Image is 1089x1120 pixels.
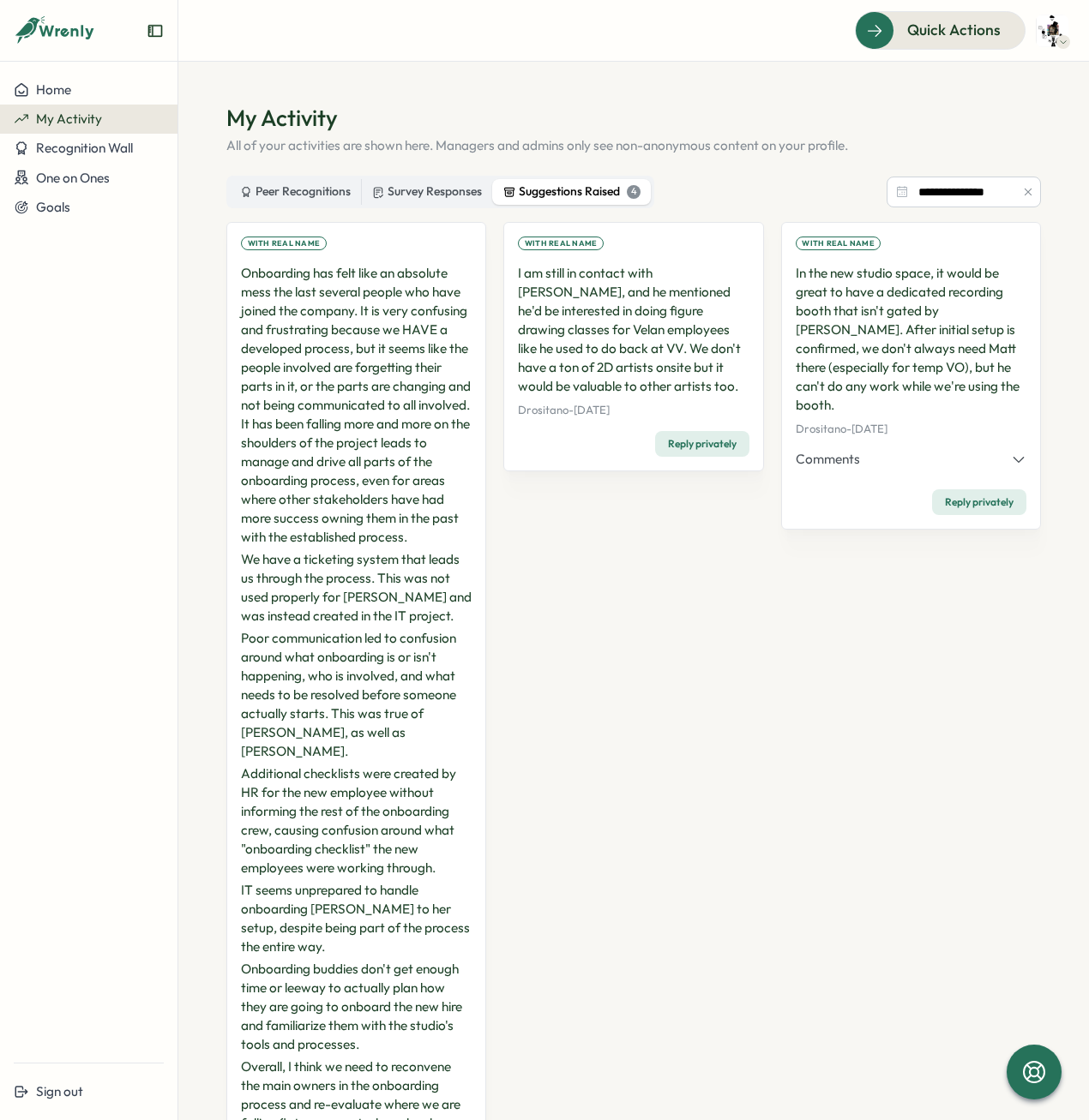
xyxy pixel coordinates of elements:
div: 4 [627,185,641,199]
img: Daniel Rositano [1036,15,1068,47]
button: Expand sidebar [147,22,164,39]
span: With real name [525,237,598,249]
span: Goals [36,199,70,215]
p: Poor communication led to confusion around what onboarding is or isn't happening, who is involved... [241,629,472,761]
button: Reply privately [932,489,1026,515]
span: Comments [796,450,860,469]
span: With real name [248,237,321,249]
div: Suggestions Raised [503,183,641,201]
span: One on Ones [36,170,110,186]
span: Drositano - [518,403,574,416]
p: All of your activities are shown here. Managers and admins only see non-anonymous content on your... [226,136,1041,155]
span: With real name [802,237,875,249]
span: Quick Actions [907,19,1001,41]
span: Drositano - [796,422,851,435]
p: [DATE] [796,422,1026,437]
p: Onboarding buddies don't get enough time or leeway to actually plan how they are going to onboard... [241,960,472,1054]
p: Additional checklists were created by HR for the new employee without informing the rest of the o... [241,764,472,877]
span: My Activity [36,111,102,127]
span: Recognition Wall [36,140,133,156]
p: IT seems unprepared to handle onboarding [PERSON_NAME] to her setup, despite being part of the pr... [241,881,472,956]
h1: My Activity [226,103,1041,133]
p: Onboarding has felt like an absolute mess the last several people who have joined the company. It... [241,264,472,547]
p: In the new studio space, it would be great to have a dedicated recording booth that isn't gated b... [796,264,1026,415]
span: Reply privately [668,432,737,456]
button: Comments [796,450,1026,469]
button: Quick Actions [855,11,1026,49]
button: Reply privately [655,431,749,457]
span: Reply privately [945,490,1014,514]
div: Peer Recognitions [240,183,351,201]
span: Home [36,81,71,98]
span: Sign out [36,1083,83,1099]
p: I am still in contact with [PERSON_NAME], and he mentioned he'd be interested in doing figure dra... [518,264,749,396]
div: Survey Responses [372,183,482,201]
p: [DATE] [518,403,749,418]
p: We have a ticketing system that leads us through the process. This was not used properly for [PER... [241,550,472,626]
